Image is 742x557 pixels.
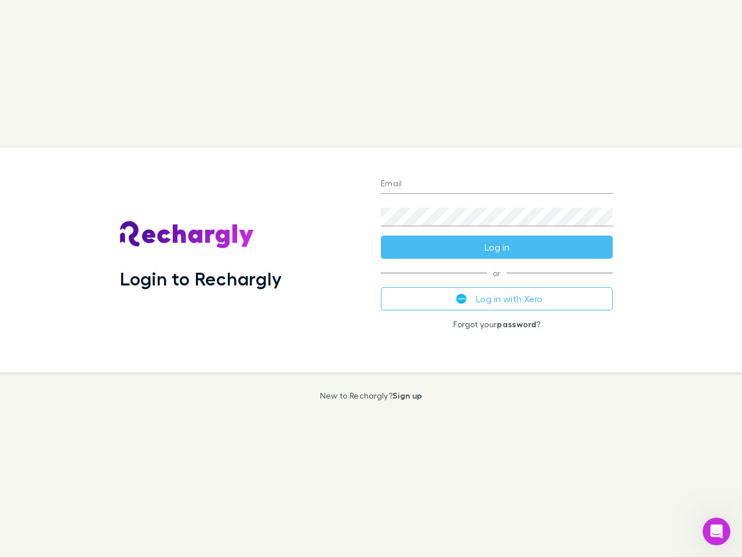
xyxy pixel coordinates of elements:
button: Log in with Xero [381,287,613,310]
h1: Login to Rechargly [120,267,282,290]
a: password [497,319,536,329]
p: Forgot your ? [381,320,613,329]
a: Sign up [392,390,422,400]
img: Rechargly's Logo [120,221,254,249]
p: New to Rechargly? [320,391,423,400]
button: Log in [381,236,613,259]
iframe: Intercom live chat [703,518,730,545]
img: Xero's logo [456,294,467,304]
